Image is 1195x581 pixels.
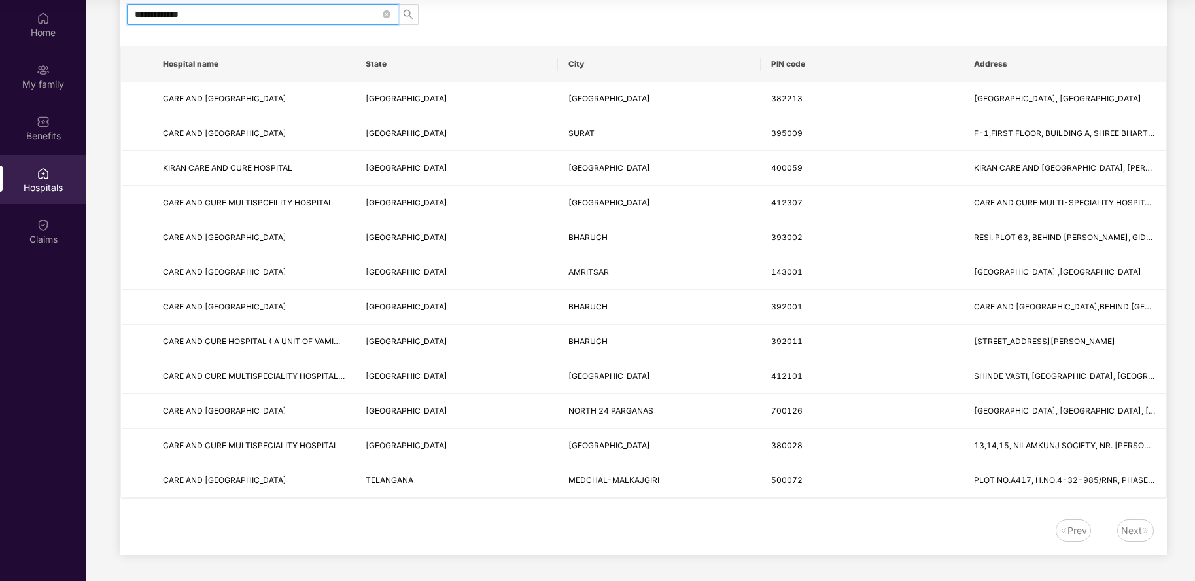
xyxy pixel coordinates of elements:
[568,371,650,381] span: [GEOGRAPHIC_DATA]
[963,220,1166,255] td: RESI. PLOT 63, BEHIND MANAV MADIR, GIDC, ANKLESHWAR
[37,167,50,180] img: svg+xml;base64,PHN2ZyBpZD0iSG9zcGl0YWxzIiB4bWxucz0iaHR0cDovL3d3dy53My5vcmcvMjAwMC9zdmciIHdpZHRoPS...
[568,302,608,311] span: BHARUCH
[771,163,803,173] span: 400059
[568,406,653,415] span: NORTH 24 PARGANAS
[355,290,558,325] td: GUJARAT
[163,128,286,138] span: CARE AND [GEOGRAPHIC_DATA]
[163,59,345,69] span: Hospital name
[974,59,1156,69] span: Address
[963,46,1166,82] th: Address
[152,463,355,498] td: CARE AND CURE HOSPITAL
[163,406,286,415] span: CARE AND [GEOGRAPHIC_DATA]
[568,128,595,138] span: SURAT
[568,198,650,207] span: [GEOGRAPHIC_DATA]
[355,151,558,186] td: MAHARASHTRA
[771,267,803,277] span: 143001
[558,359,761,394] td: PUNE
[974,336,1115,346] span: [STREET_ADDRESS][PERSON_NAME]
[558,394,761,429] td: NORTH 24 PARGANAS
[771,440,803,450] span: 380028
[398,9,418,20] span: search
[771,232,803,242] span: 393002
[1067,523,1087,538] div: Prev
[366,128,447,138] span: [GEOGRAPHIC_DATA]
[558,290,761,325] td: BHARUCH
[152,151,355,186] td: KIRAN CARE AND CURE HOSPITAL
[37,219,50,232] img: svg+xml;base64,PHN2ZyBpZD0iQ2xhaW0iIHhtbG5zPSJodHRwOi8vd3d3LnczLm9yZy8yMDAwL3N2ZyIgd2lkdGg9IjIwIi...
[152,186,355,220] td: CARE AND CURE MULTISPCEILITY HOSPITAL
[152,290,355,325] td: CARE AND CURE HOSPITAL
[771,371,803,381] span: 412101
[558,151,761,186] td: MUMBAI
[366,371,447,381] span: [GEOGRAPHIC_DATA]
[366,406,447,415] span: [GEOGRAPHIC_DATA]
[1121,523,1142,538] div: Next
[963,186,1166,220] td: CARE AND CURE MULTI-SPECIALITY HOSPITAL,SR NO 115,ANSARI PHATA ,BACK SIDE OF AMANORA PARK TOWN HA...
[37,115,50,128] img: svg+xml;base64,PHN2ZyBpZD0iQmVuZWZpdHMiIHhtbG5zPSJodHRwOi8vd3d3LnczLm9yZy8yMDAwL3N2ZyIgd2lkdGg9Ij...
[366,94,447,103] span: [GEOGRAPHIC_DATA]
[355,429,558,463] td: GUJARAT
[974,94,1141,103] span: [GEOGRAPHIC_DATA], [GEOGRAPHIC_DATA]
[771,198,803,207] span: 412307
[355,186,558,220] td: MAHARASHTRA
[974,267,1141,277] span: [GEOGRAPHIC_DATA] ,[GEOGRAPHIC_DATA]
[963,359,1166,394] td: SHINDE VASTI, PIPELINE ROAD, RAVET, PUNE
[771,475,803,485] span: 500072
[771,302,803,311] span: 392001
[568,475,659,485] span: MEDCHAL-MALKAJGIRI
[163,232,286,242] span: CARE AND [GEOGRAPHIC_DATA]
[366,475,413,485] span: TELANGANA
[355,116,558,151] td: GUJARAT
[37,63,50,77] img: svg+xml;base64,PHN2ZyB3aWR0aD0iMjAiIGhlaWdodD0iMjAiIHZpZXdCb3g9IjAgMCAyMCAyMCIgZmlsbD0ibm9uZSIgeG...
[963,290,1166,325] td: CARE AND CURE HOSPITAL,BEHIND ROTARY CLUB, STATION ROAD, BHARUCH
[366,198,447,207] span: [GEOGRAPHIC_DATA]
[963,255,1166,290] td: MALL ROAD ,BATALA ROAD
[568,232,608,242] span: BHARUCH
[355,255,558,290] td: PUNJAB
[355,325,558,359] td: GUJARAT
[152,359,355,394] td: CARE AND CURE MULTISPECIALITY HOSPITAL AND DIAGNOSTIC CENTER
[163,475,286,485] span: CARE AND [GEOGRAPHIC_DATA]
[152,82,355,116] td: CARE AND CURE HOSPITAL
[152,429,355,463] td: CARE AND CURE MULTISPECIALITY HOSPITAL
[568,163,650,173] span: [GEOGRAPHIC_DATA]
[761,46,963,82] th: PIN code
[163,267,286,277] span: CARE AND [GEOGRAPHIC_DATA]
[355,359,558,394] td: MAHARASHTRA
[558,463,761,498] td: MEDCHAL-MALKAJGIRI
[568,336,608,346] span: BHARUCH
[152,394,355,429] td: CARE AND CURE HOSPITAL
[963,82,1166,116] td: 1ST FLOOR, CHANGODAR CITY CENTRE
[1142,527,1150,535] img: svg+xml;base64,PHN2ZyB4bWxucz0iaHR0cDovL3d3dy53My5vcmcvMjAwMC9zdmciIHdpZHRoPSIxNiIgaGVpZ2h0PSIxNi...
[163,163,292,173] span: KIRAN CARE AND CURE HOSPITAL
[366,336,447,346] span: [GEOGRAPHIC_DATA]
[383,9,390,21] span: close-circle
[568,94,650,103] span: [GEOGRAPHIC_DATA]
[163,198,333,207] span: CARE AND CURE MULTISPCEILITY HOSPITAL
[37,12,50,25] img: svg+xml;base64,PHN2ZyBpZD0iSG9tZSIgeG1sbnM9Imh0dHA6Ly93d3cudzMub3JnLzIwMDAvc3ZnIiB3aWR0aD0iMjAiIG...
[558,116,761,151] td: SURAT
[152,325,355,359] td: CARE AND CURE HOSPITAL ( A UNIT OF VAMIKA HEALTHCARE)
[963,463,1166,498] td: PLOT NO.A417, H.NO.4-32-985/RNR, PHASE-1, ALLWYN COLONY, KUKATPALLY
[398,4,419,25] button: search
[568,440,650,450] span: [GEOGRAPHIC_DATA]
[152,116,355,151] td: CARE AND CURE HOSPITAL
[771,94,803,103] span: 382213
[771,406,803,415] span: 700126
[366,302,447,311] span: [GEOGRAPHIC_DATA]
[355,82,558,116] td: GUJARAT
[963,116,1166,151] td: F-1,FIRST FLOOR, BUILDING A, SHREE BHARTI RESIDENCY, ABOVE APEX HOSPITAL, NEAR GAURAV PATH, PAL, ...
[558,46,761,82] th: City
[163,371,442,381] span: CARE AND CURE MULTISPECIALITY HOSPITAL AND DIAGNOSTIC CENTER
[771,336,803,346] span: 392011
[558,186,761,220] td: PUNE
[152,220,355,255] td: CARE AND CURE HOSPITAL
[963,151,1166,186] td: KIRAN CARE AND CURE HOSPITAL, J.B NAGAR, MISTRY COMPLEX, NEAR JAN KALYAN BANK, GROUND FLOOR, SANK...
[771,128,803,138] span: 395009
[163,440,338,450] span: CARE AND CURE MULTISPECIALITY HOSPITAL
[383,10,390,18] span: close-circle
[963,394,1166,429] td: S N ROAD, NABAPLLY, BARASAT
[558,255,761,290] td: AMRITSAR
[366,440,447,450] span: [GEOGRAPHIC_DATA]
[355,463,558,498] td: TELANGANA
